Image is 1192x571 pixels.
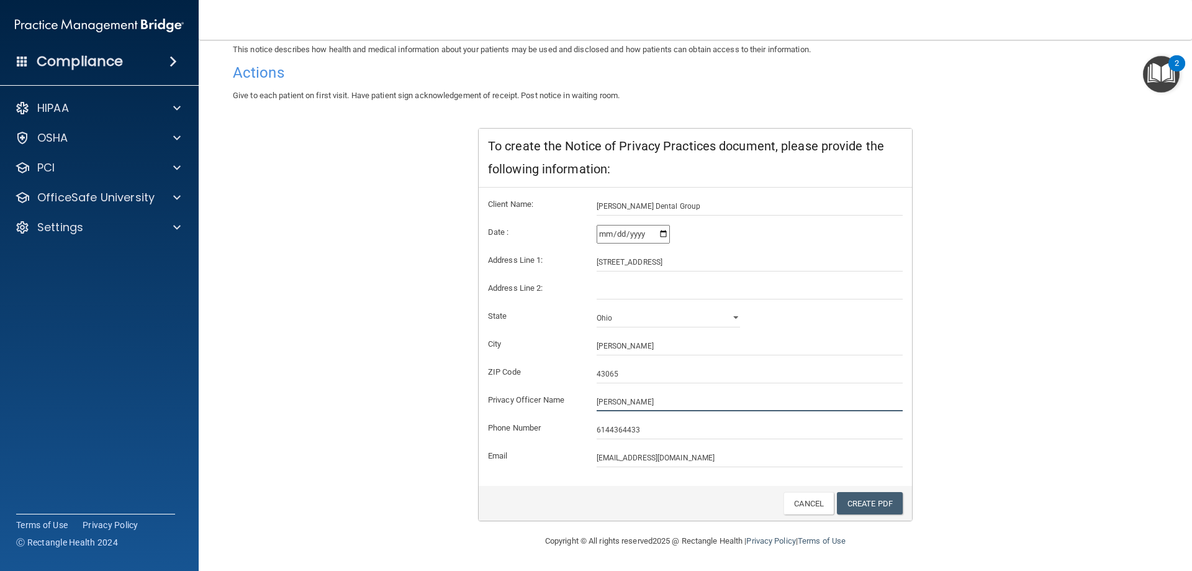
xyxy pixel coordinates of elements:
img: PMB logo [15,13,184,38]
a: Privacy Policy [746,536,795,546]
a: Privacy Policy [83,519,138,531]
label: Phone Number [479,421,587,436]
label: Client Name: [479,197,587,212]
a: Cancel [783,492,834,515]
label: City [479,337,587,352]
div: 2 [1175,63,1179,80]
label: Email [479,449,587,464]
a: PCI [15,160,181,175]
a: HIPAA [15,101,181,116]
iframe: Drift Widget Chat Controller [977,483,1177,532]
div: Copyright © All rights reserved 2025 @ Rectangle Health | | [469,521,922,561]
p: HIPAA [37,101,69,116]
label: Address Line 1: [479,253,587,268]
label: State [479,309,587,324]
span: Give to each patient on first visit. Have patient sign acknowledgement of receipt. Post notice in... [233,91,620,100]
h4: Compliance [37,53,123,70]
a: Terms of Use [16,519,68,531]
a: OSHA [15,130,181,145]
span: This notice describes how health and medical information about your patients may be used and disc... [233,45,811,54]
a: Create PDF [837,492,903,515]
label: Date : [479,225,587,240]
label: Privacy Officer Name [479,393,587,408]
p: PCI [37,160,55,175]
label: ZIP Code [479,365,587,380]
div: To create the Notice of Privacy Practices document, please provide the following information: [479,129,912,188]
button: Open Resource Center, 2 new notifications [1143,56,1180,93]
input: _____ [597,365,903,383]
p: Settings [37,220,83,235]
label: Address Line 2: [479,281,587,296]
p: OfficeSafe University [37,190,155,205]
a: Terms of Use [798,536,846,546]
span: Ⓒ Rectangle Health 2024 [16,536,118,549]
a: OfficeSafe University [15,190,181,205]
a: Settings [15,220,181,235]
h4: Actions [233,65,1158,81]
p: OSHA [37,130,68,145]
